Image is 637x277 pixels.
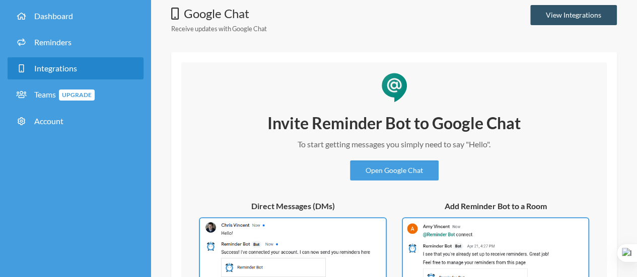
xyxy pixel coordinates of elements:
[8,110,144,132] a: Account
[243,138,545,150] p: To start getting messages you simply need to say "Hello".
[59,89,95,101] span: Upgrade
[243,113,545,134] h2: Invite Reminder Bot to Google Chat
[402,201,589,212] h5: Add Reminder Bot to a Room
[34,89,95,99] span: Teams
[34,63,77,73] span: Integrations
[199,201,387,212] h5: Direct Messages (DMs)
[8,5,144,27] a: Dashboard
[34,116,63,126] span: Account
[8,57,144,79] a: Integrations
[530,5,617,25] a: View Integrations
[8,83,144,106] a: TeamsUpgrade
[171,5,267,22] h1: Google Chat
[171,25,267,33] small: Receive updates with Google Chat
[34,37,72,47] span: Reminders
[350,160,439,180] a: Open Google Chat
[8,31,144,53] a: Reminders
[34,11,73,21] span: Dashboard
